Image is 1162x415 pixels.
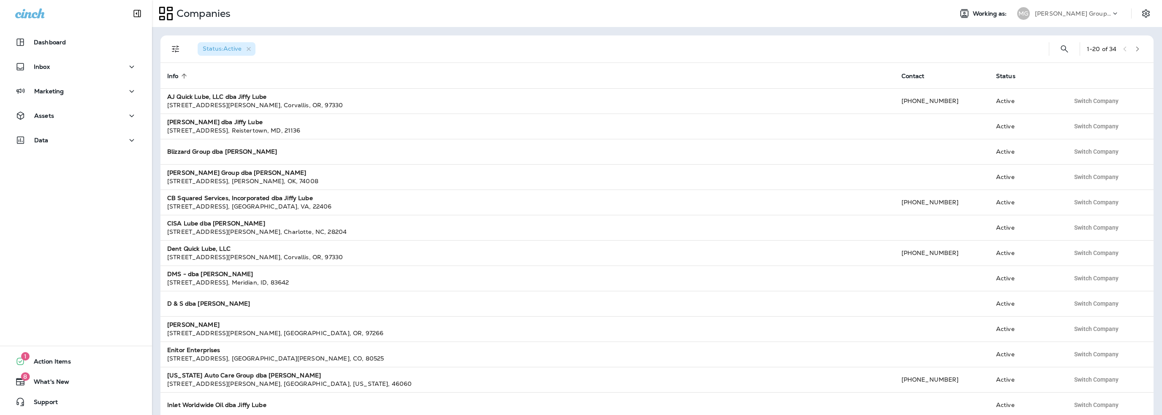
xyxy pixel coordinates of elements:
button: Filters [167,41,184,57]
td: Active [989,367,1063,392]
span: Switch Company [1074,250,1119,256]
button: Switch Company [1070,373,1123,386]
td: [PHONE_NUMBER] [895,88,989,114]
span: Switch Company [1074,225,1119,231]
p: [PERSON_NAME] Group dba [PERSON_NAME] [1035,10,1111,17]
button: Switch Company [1070,272,1123,285]
div: MG [1017,7,1030,20]
td: Active [989,291,1063,316]
button: Switch Company [1070,120,1123,133]
button: Settings [1138,6,1154,21]
td: Active [989,164,1063,190]
span: What's New [25,378,69,388]
span: Switch Company [1074,275,1119,281]
span: 1 [21,352,30,361]
strong: D & S dba [PERSON_NAME] [167,300,250,307]
div: 1 - 20 of 34 [1087,46,1116,52]
td: Active [989,240,1063,266]
button: Marketing [8,83,144,100]
button: Switch Company [1070,399,1123,411]
strong: [US_STATE] Auto Care Group dba [PERSON_NAME] [167,372,321,379]
span: Info [167,72,190,80]
strong: AJ Quick Lube, LLC dba Jiffy Lube [167,93,267,100]
strong: DMS - dba [PERSON_NAME] [167,270,253,278]
span: Switch Company [1074,402,1119,408]
button: Switch Company [1070,297,1123,310]
span: Working as: [973,10,1009,17]
td: Active [989,215,1063,240]
button: Switch Company [1070,247,1123,259]
td: Active [989,342,1063,367]
strong: Inlet Worldwide Oil dba Jiffy Lube [167,401,266,409]
span: Contact [901,73,925,80]
div: [STREET_ADDRESS] , [GEOGRAPHIC_DATA][PERSON_NAME] , CO , 80525 [167,354,888,363]
strong: Enitor Enterprises [167,346,220,354]
strong: CB Squared Services, Incorporated dba Jiffy Lube [167,194,313,202]
div: [STREET_ADDRESS][PERSON_NAME] , [GEOGRAPHIC_DATA] , [US_STATE] , 46060 [167,380,888,388]
td: [PHONE_NUMBER] [895,190,989,215]
div: Status:Active [198,42,255,56]
button: Data [8,132,144,149]
p: Inbox [34,63,50,70]
p: Companies [173,7,231,20]
button: Assets [8,107,144,124]
span: Status [996,73,1015,80]
button: Search Companies [1056,41,1073,57]
span: Status [996,72,1026,80]
span: Switch Company [1074,301,1119,307]
p: Assets [34,112,54,119]
span: Info [167,73,179,80]
button: Switch Company [1070,196,1123,209]
td: Active [989,266,1063,291]
button: Collapse Sidebar [125,5,149,22]
div: [STREET_ADDRESS] , Meridian , ID , 83642 [167,278,888,287]
span: Contact [901,72,936,80]
span: Switch Company [1074,149,1119,155]
button: Switch Company [1070,221,1123,234]
span: Action Items [25,358,71,368]
span: Switch Company [1074,174,1119,180]
td: [PHONE_NUMBER] [895,240,989,266]
button: Switch Company [1070,145,1123,158]
span: Switch Company [1074,326,1119,332]
span: Switch Company [1074,98,1119,104]
span: Switch Company [1074,199,1119,205]
button: Support [8,393,144,410]
p: Marketing [34,88,64,95]
strong: [PERSON_NAME] Group dba [PERSON_NAME] [167,169,306,176]
button: Inbox [8,58,144,75]
span: Support [25,399,58,409]
p: Dashboard [34,39,66,46]
td: Active [989,190,1063,215]
div: [STREET_ADDRESS][PERSON_NAME] , Corvallis , OR , 97330 [167,253,888,261]
strong: CISA Lube dba [PERSON_NAME] [167,220,265,227]
div: [STREET_ADDRESS][PERSON_NAME] , Corvallis , OR , 97330 [167,101,888,109]
span: 8 [21,372,30,381]
button: Switch Company [1070,95,1123,107]
strong: Blizzard Group dba [PERSON_NAME] [167,148,277,155]
td: Active [989,139,1063,164]
div: [STREET_ADDRESS][PERSON_NAME] , Charlotte , NC , 28204 [167,228,888,236]
span: Switch Company [1074,351,1119,357]
span: Status : Active [203,45,242,52]
strong: Dent Quick Lube, LLC [167,245,231,252]
button: Dashboard [8,34,144,51]
p: Data [34,137,49,144]
span: Switch Company [1074,123,1119,129]
td: [PHONE_NUMBER] [895,367,989,392]
button: 1Action Items [8,353,144,370]
button: 8What's New [8,373,144,390]
button: Switch Company [1070,323,1123,335]
strong: [PERSON_NAME] [167,321,220,328]
td: Active [989,316,1063,342]
div: [STREET_ADDRESS] , [PERSON_NAME] , OK , 74008 [167,177,888,185]
div: [STREET_ADDRESS][PERSON_NAME] , [GEOGRAPHIC_DATA] , OR , 97266 [167,329,888,337]
span: Switch Company [1074,377,1119,382]
strong: [PERSON_NAME] dba Jiffy Lube [167,118,263,126]
div: [STREET_ADDRESS] , [GEOGRAPHIC_DATA] , VA , 22406 [167,202,888,211]
td: Active [989,88,1063,114]
td: Active [989,114,1063,139]
button: Switch Company [1070,171,1123,183]
div: [STREET_ADDRESS] , Reistertown , MD , 21136 [167,126,888,135]
button: Switch Company [1070,348,1123,361]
